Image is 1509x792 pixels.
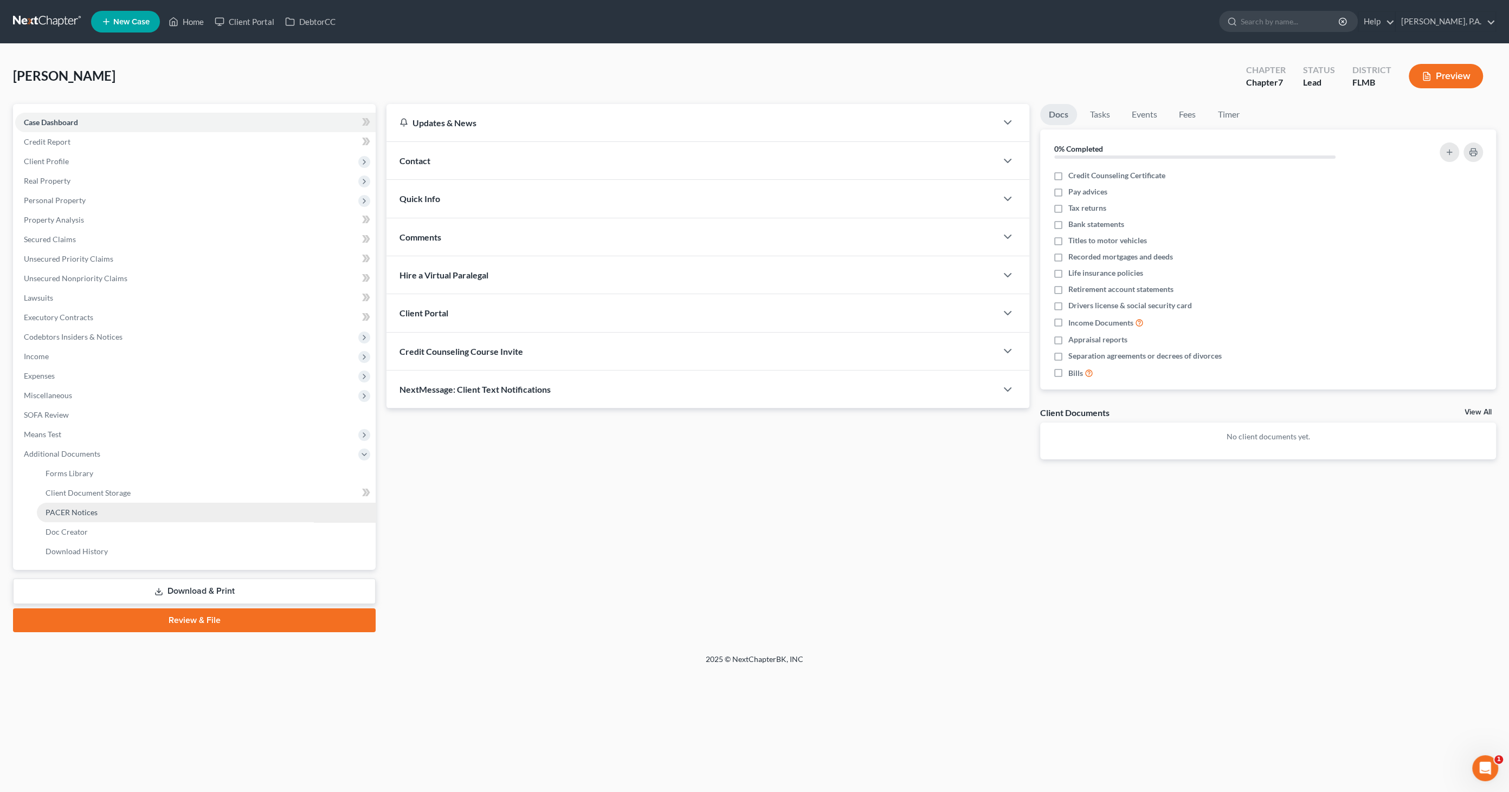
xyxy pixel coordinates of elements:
span: [PERSON_NAME] [13,68,115,83]
span: Forms Library [46,469,93,478]
div: Chapter [1246,76,1286,89]
a: Help [1358,12,1395,31]
a: [PERSON_NAME], P.A. [1396,12,1495,31]
a: Property Analysis [15,210,376,230]
div: Status [1303,64,1335,76]
div: Updates & News [399,117,984,128]
span: Real Property [24,176,70,185]
div: Chapter [1246,64,1286,76]
span: 7 [1278,77,1283,87]
button: Preview [1409,64,1483,88]
div: 2025 © NextChapterBK, INC [446,654,1063,673]
span: SOFA Review [24,410,69,419]
span: Separation agreements or decrees of divorces [1068,350,1222,361]
a: Review & File [13,608,376,632]
span: Miscellaneous [24,391,72,400]
span: Credit Counseling Certificate [1068,170,1165,181]
span: Unsecured Nonpriority Claims [24,274,127,283]
a: Docs [1040,104,1077,125]
a: Events [1123,104,1166,125]
div: Lead [1303,76,1335,89]
a: Fees [1170,104,1205,125]
span: Client Document Storage [46,488,131,497]
input: Search by name... [1241,11,1340,31]
span: Retirement account statements [1068,284,1173,295]
a: Download History [37,542,376,561]
iframe: Intercom live chat [1472,755,1498,781]
span: Download History [46,547,108,556]
span: Credit Report [24,137,70,146]
span: PACER Notices [46,508,98,517]
span: Codebtors Insiders & Notices [24,332,122,341]
p: No client documents yet. [1049,431,1487,442]
a: PACER Notices [37,503,376,522]
span: Quick Info [399,193,440,204]
span: NextMessage: Client Text Notifications [399,384,551,394]
a: Lawsuits [15,288,376,308]
span: Bank statements [1068,219,1124,230]
a: Unsecured Priority Claims [15,249,376,269]
a: Credit Report [15,132,376,152]
a: Download & Print [13,579,376,604]
span: New Case [113,18,150,26]
a: Doc Creator [37,522,376,542]
div: District [1352,64,1391,76]
a: Tasks [1081,104,1119,125]
span: Lawsuits [24,293,53,302]
span: Client Portal [399,308,448,318]
span: Personal Property [24,196,86,205]
span: Pay advices [1068,186,1107,197]
span: Executory Contracts [24,313,93,322]
span: Life insurance policies [1068,268,1143,278]
span: Hire a Virtual Paralegal [399,270,488,280]
a: Executory Contracts [15,308,376,327]
span: Unsecured Priority Claims [24,254,113,263]
span: Property Analysis [24,215,84,224]
span: Comments [399,232,441,242]
span: Titles to motor vehicles [1068,235,1147,246]
span: Income [24,352,49,361]
a: Unsecured Nonpriority Claims [15,269,376,288]
span: Bills [1068,368,1083,379]
strong: 0% Completed [1054,144,1103,153]
a: Forms Library [37,464,376,483]
div: FLMB [1352,76,1391,89]
span: Additional Documents [24,449,100,458]
span: Secured Claims [24,235,76,244]
a: SOFA Review [15,405,376,425]
span: Case Dashboard [24,118,78,127]
span: Expenses [24,371,55,380]
span: Tax returns [1068,203,1106,213]
a: Timer [1209,104,1248,125]
a: Home [163,12,209,31]
span: Drivers license & social security card [1068,300,1192,311]
span: Appraisal reports [1068,334,1127,345]
a: Case Dashboard [15,113,376,132]
a: DebtorCC [280,12,341,31]
a: Client Portal [209,12,280,31]
span: 1 [1494,755,1503,764]
span: Client Profile [24,157,69,166]
a: Secured Claims [15,230,376,249]
a: View All [1465,408,1492,416]
span: Doc Creator [46,527,88,536]
span: Income Documents [1068,317,1133,328]
span: Means Test [24,430,61,439]
span: Contact [399,155,430,166]
span: Recorded mortgages and deeds [1068,251,1173,262]
a: Client Document Storage [37,483,376,503]
div: Client Documents [1040,407,1110,418]
span: Credit Counseling Course Invite [399,346,523,356]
